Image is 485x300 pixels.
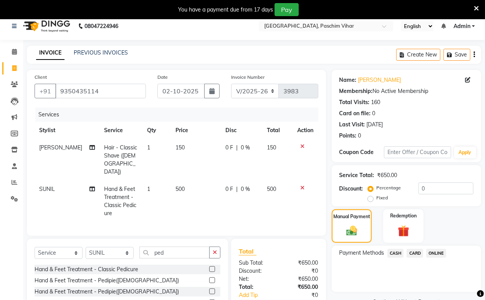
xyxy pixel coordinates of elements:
input: Search or Scan [139,247,210,259]
input: Enter Offer / Coupon Code [384,146,451,158]
th: Total [262,122,293,139]
button: +91 [35,84,56,98]
div: 0 [358,132,361,140]
span: 0 % [241,185,250,193]
div: ₹0 [278,267,324,275]
th: Service [99,122,142,139]
label: Redemption [390,212,417,219]
th: Action [293,122,318,139]
div: You have a payment due from 17 days [178,6,273,14]
span: CARD [407,249,423,258]
label: Fixed [377,194,388,201]
span: Payment Methods [339,249,384,257]
span: SUNIL [39,186,55,192]
div: Hand & Feet Treatment - Classic Pedicure [35,265,138,273]
span: Hair - Classic Shave ([DEMOGRAPHIC_DATA]) [104,144,137,175]
div: ₹650.00 [278,283,324,291]
span: Admin [454,22,470,30]
label: Percentage [377,184,401,191]
div: Hand & Feet Treatment - Pedipie([DEMOGRAPHIC_DATA]) [35,277,179,285]
div: Sub Total: [233,259,278,267]
div: [DATE] [367,121,383,129]
a: [PERSON_NAME] [358,76,401,84]
div: Service Total: [339,171,374,179]
div: ₹0 [286,291,324,299]
div: No Active Membership [339,87,473,95]
span: 150 [267,144,276,151]
label: Manual Payment [333,213,370,220]
span: 1 [147,186,150,192]
a: Add Tip [233,291,286,299]
div: Net: [233,275,278,283]
th: Price [171,122,221,139]
img: _gift.svg [394,224,413,238]
span: Hand & Feet Treatment - Classic Pedicure [104,186,136,217]
div: Card on file: [339,109,371,118]
div: 160 [371,98,381,106]
span: 1 [147,144,150,151]
div: Last Visit: [339,121,365,129]
div: Membership: [339,87,373,95]
div: ₹650.00 [377,171,397,179]
button: Pay [275,3,299,16]
label: Date [157,74,168,81]
div: Hand & Feet Treatment - Pedipie([DEMOGRAPHIC_DATA]) [35,288,179,296]
span: 500 [175,186,185,192]
a: INVOICE [36,46,65,60]
a: PREVIOUS INVOICES [74,49,128,56]
span: 150 [175,144,185,151]
span: ONLINE [426,249,446,258]
th: Disc [221,122,262,139]
span: | [236,185,238,193]
div: Services [35,108,324,122]
div: ₹650.00 [278,275,324,283]
div: Discount: [233,267,278,275]
th: Qty [142,122,171,139]
div: Total: [233,283,278,291]
span: | [236,144,238,152]
button: Save [444,49,470,61]
button: Create New [396,49,440,61]
input: Search by Name/Mobile/Email/Code [55,84,146,98]
div: Total Visits: [339,98,370,106]
span: 0 F [225,185,233,193]
th: Stylist [35,122,99,139]
span: Total [239,247,257,255]
img: _cash.svg [343,225,361,237]
img: logo [20,15,72,37]
span: 500 [267,186,276,192]
label: Client [35,74,47,81]
span: [PERSON_NAME] [39,144,82,151]
div: Discount: [339,185,363,193]
span: CASH [387,249,404,258]
div: Name: [339,76,357,84]
label: Invoice Number [231,74,265,81]
b: 08047224946 [84,15,118,37]
div: Points: [339,132,357,140]
button: Apply [454,147,476,158]
div: 0 [372,109,376,118]
div: Coupon Code [339,148,384,156]
span: 0 % [241,144,250,152]
span: 0 F [225,144,233,152]
div: ₹650.00 [278,259,324,267]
